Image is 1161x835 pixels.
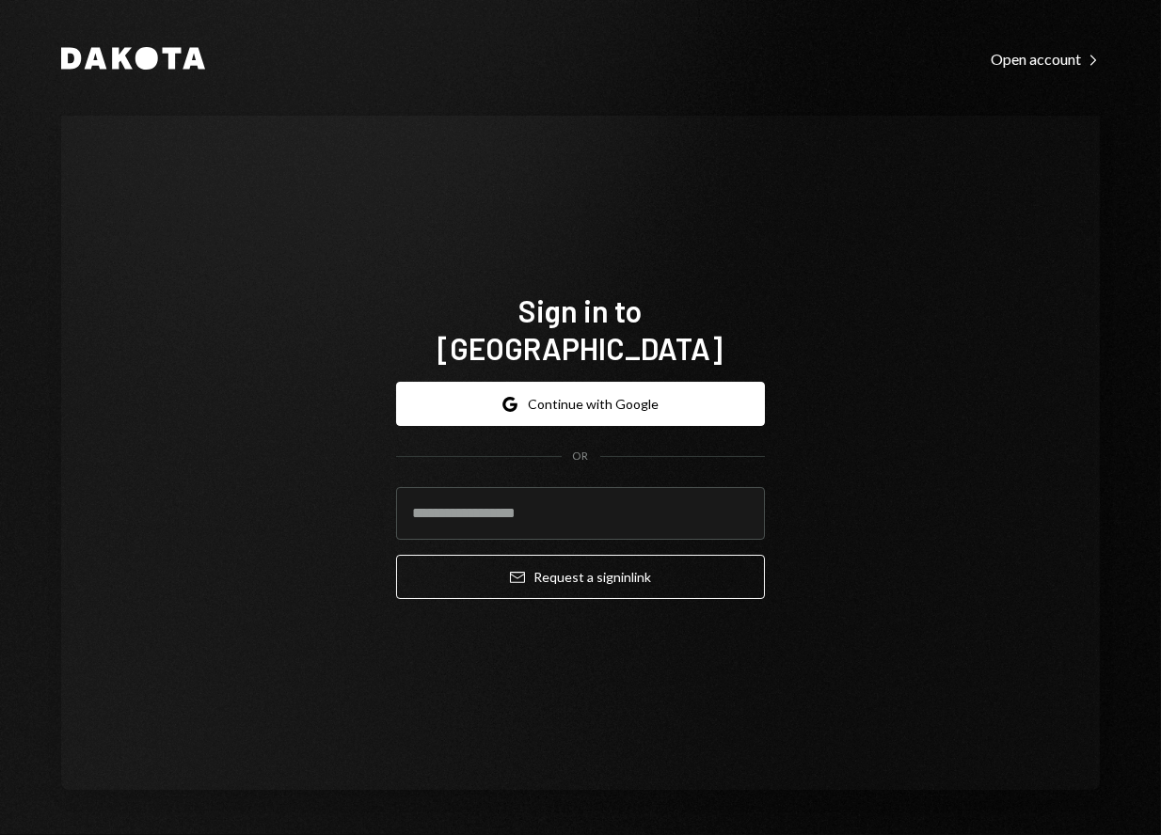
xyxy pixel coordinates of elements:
div: OR [573,449,589,465]
a: Open account [991,48,1100,69]
div: Open account [991,50,1100,69]
h1: Sign in to [GEOGRAPHIC_DATA] [396,291,765,367]
button: Continue with Google [396,382,765,426]
button: Request a signinlink [396,555,765,599]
